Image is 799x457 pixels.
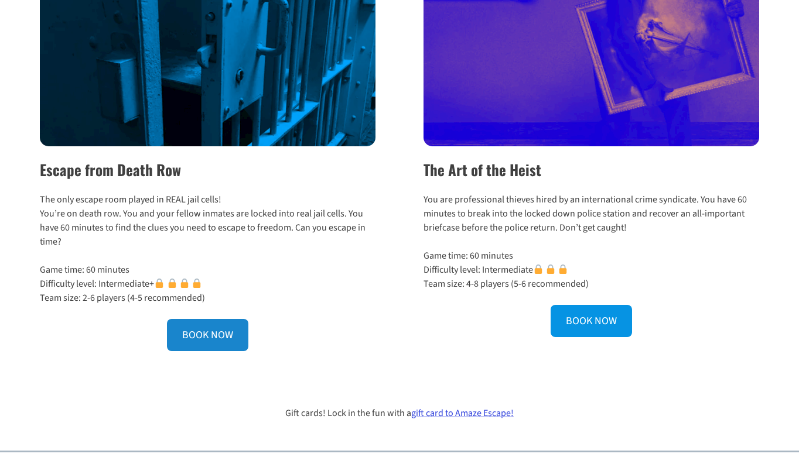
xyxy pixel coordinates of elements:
[424,193,759,235] p: You are professional thieves hired by an international crime syndicate. You have 60 minutes to br...
[424,249,759,291] p: Game time: 60 minutes Difficulty level: Intermediate Team size: 4-8 players (5-6 recommended)
[155,279,164,288] img: 🔒
[551,305,632,337] a: BOOK NOW
[534,264,543,274] img: 🔒
[40,263,375,305] p: Game time: 60 minutes Difficulty level: Intermediate+ Team size: 2-6 players (4-5 recommended)
[424,159,759,181] h2: The Art of the Heist
[40,406,759,420] p: Gift cards! Lock in the fun with a
[168,279,177,288] img: 🔒
[40,159,375,181] h2: Escape from Death Row
[411,407,514,420] a: gift card to Amaze Escape!
[192,279,202,288] img: 🔒
[40,193,375,249] p: The only escape room played in REAL jail cells! You’re on death row. You and your fellow inmates ...
[167,319,248,351] a: BOOK NOW
[180,279,189,288] img: 🔒
[558,264,568,274] img: 🔒
[546,264,555,274] img: 🔒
